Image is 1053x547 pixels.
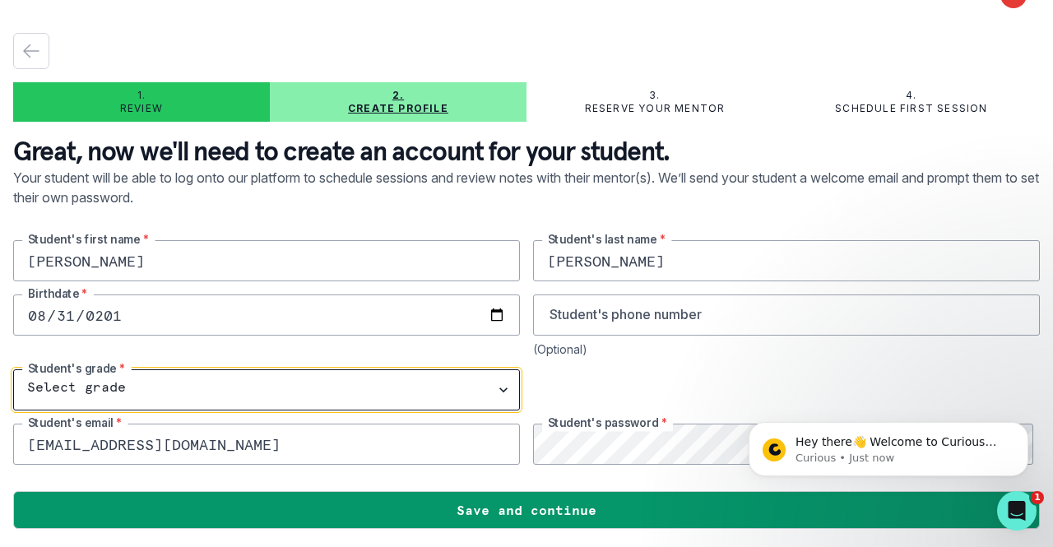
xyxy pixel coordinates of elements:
div: (Optional) [533,342,1040,356]
button: Save and continue [13,491,1040,529]
p: 3. [649,89,660,102]
iframe: Intercom notifications message [724,387,1053,503]
p: Great, now we'll need to create an account for your student. [13,135,1040,168]
p: 4. [906,89,916,102]
span: 1 [1031,491,1044,504]
p: 2. [392,89,404,102]
iframe: Intercom live chat [997,491,1037,531]
p: 1. [137,89,146,102]
p: Review [120,102,163,115]
p: Your student will be able to log onto our platform to schedule sessions and review notes with the... [13,168,1040,240]
p: Reserve your mentor [585,102,726,115]
p: Schedule first session [835,102,987,115]
p: Create profile [348,102,448,115]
